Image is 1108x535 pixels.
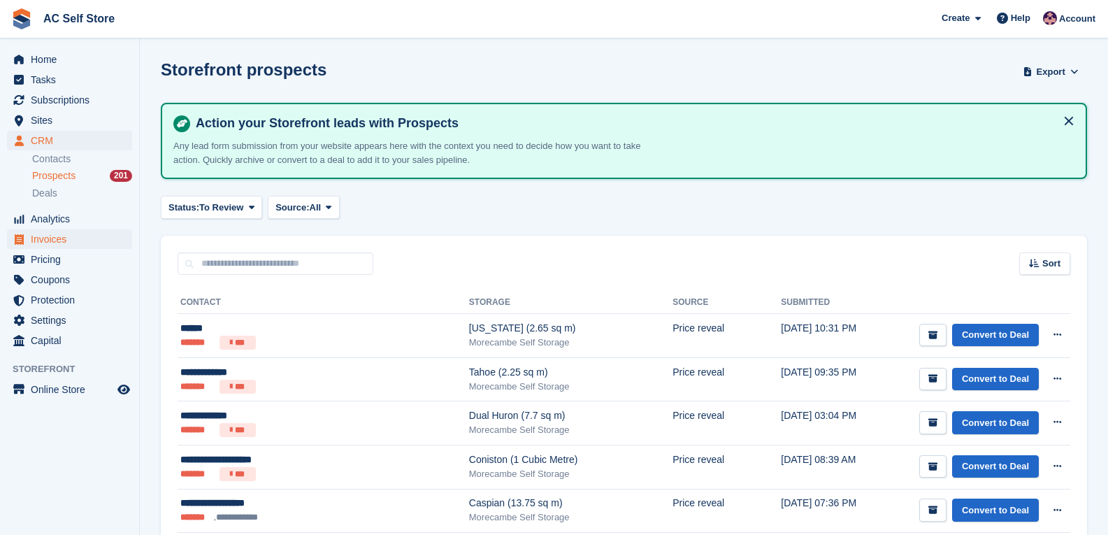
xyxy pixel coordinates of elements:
span: Subscriptions [31,90,115,110]
span: Sites [31,110,115,130]
span: CRM [31,131,115,150]
button: Source: All [268,196,340,219]
span: Sort [1042,257,1060,271]
p: Any lead form submission from your website appears here with the context you need to decide how y... [173,139,663,166]
a: Deals [32,186,132,201]
div: Morecambe Self Storage [469,380,672,394]
a: menu [7,331,132,350]
span: Help [1011,11,1030,25]
td: [DATE] 08:39 AM [781,445,877,489]
a: AC Self Store [38,7,120,30]
div: Morecambe Self Storage [469,467,672,481]
span: Settings [31,311,115,330]
span: Deals [32,187,57,200]
span: Storefront [13,362,139,376]
a: menu [7,90,132,110]
span: Export [1037,65,1065,79]
td: Price reveal [672,401,781,445]
th: Contact [178,292,469,314]
th: Source [672,292,781,314]
td: [DATE] 07:36 PM [781,489,877,532]
a: menu [7,270,132,290]
a: Convert to Deal [952,499,1039,522]
h1: Storefront prospects [161,60,326,79]
div: Morecambe Self Storage [469,511,672,525]
a: menu [7,50,132,69]
a: menu [7,250,132,269]
td: [DATE] 09:35 PM [781,357,877,401]
span: Invoices [31,229,115,249]
span: Protection [31,290,115,310]
a: Prospects 201 [32,169,132,183]
div: Morecambe Self Storage [469,336,672,350]
span: Coupons [31,270,115,290]
div: [US_STATE] (2.65 sq m) [469,321,672,336]
div: 201 [110,170,132,182]
span: Pricing [31,250,115,269]
th: Storage [469,292,672,314]
td: [DATE] 03:04 PM [781,401,877,445]
a: menu [7,110,132,130]
a: Contacts [32,152,132,166]
span: Capital [31,331,115,350]
img: stora-icon-8386f47178a22dfd0bd8f6a31ec36ba5ce8667c1dd55bd0f319d3a0aa187defe.svg [11,8,32,29]
img: Ted Cox [1043,11,1057,25]
a: menu [7,311,132,330]
a: menu [7,70,132,90]
td: Price reveal [672,489,781,532]
span: Status: [168,201,199,215]
a: Convert to Deal [952,324,1039,347]
a: menu [7,209,132,229]
a: menu [7,290,132,310]
div: Coniston (1 Cubic Metre) [469,452,672,467]
span: Online Store [31,380,115,399]
a: Preview store [115,381,132,398]
td: Price reveal [672,314,781,358]
a: Convert to Deal [952,455,1039,478]
h4: Action your Storefront leads with Prospects [190,115,1074,131]
a: menu [7,229,132,249]
button: Export [1020,60,1081,83]
div: Morecambe Self Storage [469,423,672,437]
div: Tahoe (2.25 sq m) [469,365,672,380]
span: Source: [275,201,309,215]
span: To Review [199,201,243,215]
span: Home [31,50,115,69]
span: Account [1059,12,1095,26]
th: Submitted [781,292,877,314]
a: Convert to Deal [952,368,1039,391]
a: Convert to Deal [952,411,1039,434]
td: Price reveal [672,445,781,489]
span: Create [942,11,970,25]
td: [DATE] 10:31 PM [781,314,877,358]
a: menu [7,380,132,399]
span: All [310,201,322,215]
span: Prospects [32,169,75,183]
div: Caspian (13.75 sq m) [469,496,672,511]
div: Dual Huron (7.7 sq m) [469,408,672,423]
span: Tasks [31,70,115,90]
a: menu [7,131,132,150]
span: Analytics [31,209,115,229]
td: Price reveal [672,357,781,401]
button: Status: To Review [161,196,262,219]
